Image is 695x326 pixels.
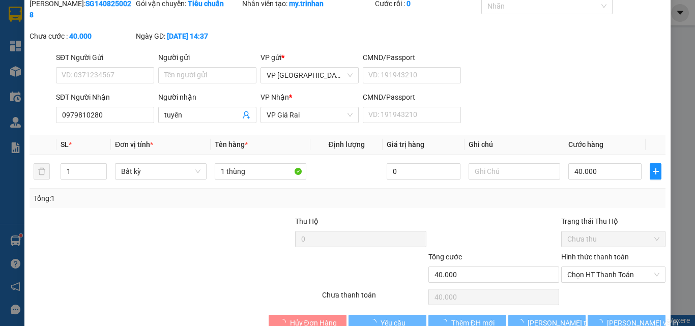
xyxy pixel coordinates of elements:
span: plus [650,167,661,175]
th: Ghi chú [465,135,564,155]
span: Định lượng [328,140,364,149]
span: user-add [242,111,250,119]
b: GỬI : VP [GEOGRAPHIC_DATA] [5,76,198,93]
input: Ghi Chú [469,163,560,180]
span: loading [279,319,290,326]
div: SĐT Người Nhận [56,92,154,103]
span: VP Sài Gòn [267,68,353,83]
span: Đơn vị tính [115,140,153,149]
span: loading [369,319,381,326]
div: Trạng thái Thu Hộ [561,216,665,227]
span: Cước hàng [568,140,603,149]
li: [STREET_ADDRESS][PERSON_NAME] [5,22,194,48]
b: [DATE] 14:37 [167,32,208,40]
span: environment [59,24,67,33]
input: VD: Bàn, Ghế [215,163,306,180]
span: Chọn HT Thanh Toán [567,267,659,282]
div: SĐT Người Gửi [56,52,154,63]
b: 40.000 [69,32,92,40]
div: CMND/Passport [363,52,461,63]
button: delete [34,163,50,180]
span: SL [61,140,69,149]
div: Ngày GD: [136,31,240,42]
span: Tên hàng [215,140,248,149]
span: Giá trị hàng [387,140,424,149]
div: Tổng: 1 [34,193,269,204]
span: loading [440,319,451,326]
span: VP Giá Rai [267,107,353,123]
span: loading [596,319,607,326]
div: Người gửi [158,52,256,63]
label: Hình thức thanh toán [561,253,629,261]
span: VP Nhận [260,93,289,101]
div: Chưa cước : [30,31,134,42]
span: loading [516,319,528,326]
span: Tổng cước [428,253,462,261]
div: CMND/Passport [363,92,461,103]
span: phone [59,50,67,58]
b: TRÍ NHÂN [59,7,110,19]
span: Thu Hộ [295,217,318,225]
div: VP gửi [260,52,359,63]
button: plus [650,163,661,180]
div: Người nhận [158,92,256,103]
div: Chưa thanh toán [321,289,427,307]
li: 0983 44 7777 [5,48,194,61]
span: Bất kỳ [121,164,200,179]
span: Chưa thu [567,231,659,247]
